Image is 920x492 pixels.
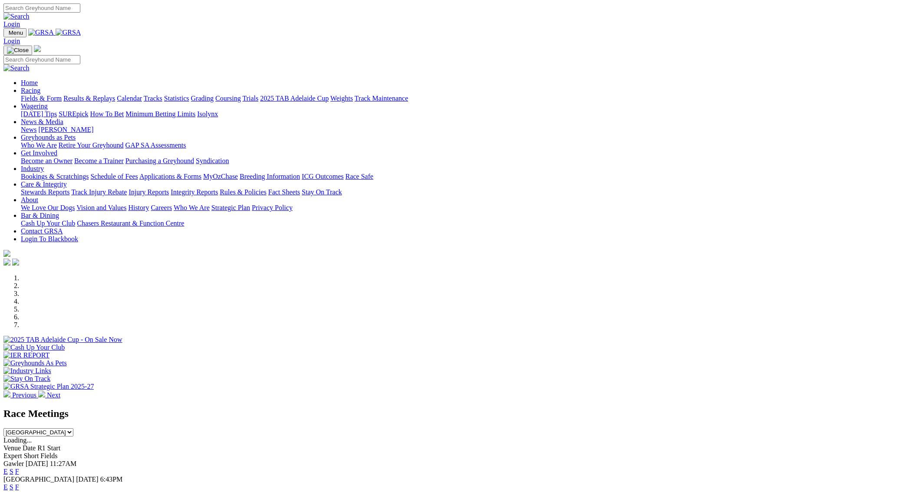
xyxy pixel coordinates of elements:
[117,95,142,102] a: Calendar
[59,110,88,118] a: SUREpick
[330,95,353,102] a: Weights
[3,28,26,37] button: Toggle navigation
[3,436,32,444] span: Loading...
[10,483,13,491] a: S
[21,95,62,102] a: Fields & Form
[21,102,48,110] a: Wagering
[24,452,39,459] span: Short
[15,483,19,491] a: F
[10,468,13,475] a: S
[302,173,343,180] a: ICG Outcomes
[59,141,124,149] a: Retire Your Greyhound
[100,476,123,483] span: 6:43PM
[15,468,19,475] a: F
[3,344,65,351] img: Cash Up Your Club
[21,110,57,118] a: [DATE] Tips
[40,452,57,459] span: Fields
[21,149,57,157] a: Get Involved
[3,336,122,344] img: 2025 TAB Adelaide Cup - On Sale Now
[3,468,8,475] a: E
[38,390,45,397] img: chevron-right-pager-white.svg
[28,29,54,36] img: GRSA
[3,250,10,257] img: logo-grsa-white.png
[240,173,300,180] a: Breeding Information
[76,476,99,483] span: [DATE]
[3,55,80,64] input: Search
[21,157,73,164] a: Become an Owner
[191,95,214,102] a: Grading
[3,3,80,13] input: Search
[128,204,149,211] a: History
[21,212,59,219] a: Bar & Dining
[38,126,93,133] a: [PERSON_NAME]
[21,134,76,141] a: Greyhounds as Pets
[268,188,300,196] a: Fact Sheets
[345,173,373,180] a: Race Safe
[21,204,75,211] a: We Love Our Dogs
[129,188,169,196] a: Injury Reports
[125,110,195,118] a: Minimum Betting Limits
[215,95,241,102] a: Coursing
[21,204,917,212] div: About
[21,141,917,149] div: Greyhounds as Pets
[21,126,36,133] a: News
[203,173,238,180] a: MyOzChase
[21,118,63,125] a: News & Media
[3,46,32,55] button: Toggle navigation
[220,188,267,196] a: Rules & Policies
[3,375,50,383] img: Stay On Track
[47,391,60,399] span: Next
[71,188,127,196] a: Track Injury Rebate
[252,204,293,211] a: Privacy Policy
[21,196,38,203] a: About
[21,227,63,235] a: Contact GRSA
[355,95,408,102] a: Track Maintenance
[76,204,126,211] a: Vision and Values
[21,188,69,196] a: Stewards Reports
[3,359,67,367] img: Greyhounds As Pets
[21,157,917,165] div: Get Involved
[90,110,124,118] a: How To Bet
[3,351,49,359] img: IER REPORT
[3,452,22,459] span: Expert
[151,204,172,211] a: Careers
[302,188,342,196] a: Stay On Track
[90,173,138,180] a: Schedule of Fees
[3,483,8,491] a: E
[9,30,23,36] span: Menu
[21,126,917,134] div: News & Media
[211,204,250,211] a: Strategic Plan
[139,173,201,180] a: Applications & Forms
[144,95,162,102] a: Tracks
[21,173,917,180] div: Industry
[3,444,21,452] span: Venue
[3,13,30,20] img: Search
[74,157,124,164] a: Become a Trainer
[3,390,10,397] img: chevron-left-pager-white.svg
[37,444,60,452] span: R1 Start
[12,391,36,399] span: Previous
[3,259,10,266] img: facebook.svg
[3,476,74,483] span: [GEOGRAPHIC_DATA]
[3,460,24,467] span: Gawler
[21,173,89,180] a: Bookings & Scratchings
[3,37,20,45] a: Login
[125,141,186,149] a: GAP SA Assessments
[21,235,78,243] a: Login To Blackbook
[21,220,917,227] div: Bar & Dining
[77,220,184,227] a: Chasers Restaurant & Function Centre
[260,95,329,102] a: 2025 TAB Adelaide Cup
[23,444,36,452] span: Date
[50,460,77,467] span: 11:27AM
[21,110,917,118] div: Wagering
[21,79,38,86] a: Home
[197,110,218,118] a: Isolynx
[242,95,258,102] a: Trials
[21,165,44,172] a: Industry
[171,188,218,196] a: Integrity Reports
[196,157,229,164] a: Syndication
[164,95,189,102] a: Statistics
[21,188,917,196] div: Care & Integrity
[21,141,57,149] a: Who We Are
[3,64,30,72] img: Search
